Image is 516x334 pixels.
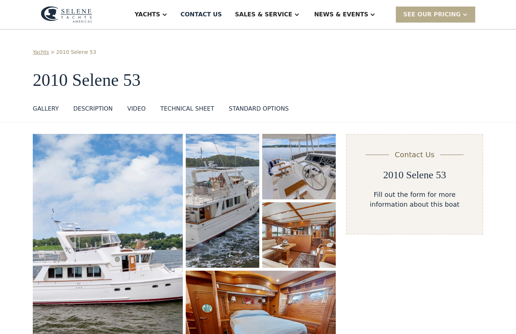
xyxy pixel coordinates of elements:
div: SEE Our Pricing [403,10,461,19]
div: TECHNICAL SHEET [160,104,214,113]
h1: 2010 Selene 53 [33,71,483,90]
a: open lightbox [186,134,259,268]
div: Contact Us [395,149,434,160]
a: TECHNICAL SHEET [160,104,214,116]
a: DESCRIPTION [73,104,113,116]
a: VIDEO [127,104,146,116]
div: Sales & Service [235,10,292,19]
a: GALLERY [33,104,59,116]
h2: 2010 Selene 53 [383,169,446,181]
div: SEE Our Pricing [396,7,475,22]
div: VIDEO [127,104,146,113]
div: Contact US [181,10,222,19]
div: Fill out the form for more information about this boat [358,190,471,209]
div: > [51,48,55,56]
a: Yachts [33,48,49,56]
a: open lightbox [262,202,336,268]
img: logo [41,6,92,23]
form: Email Form [346,134,483,235]
a: STANDARD OPTIONS [229,104,289,116]
div: STANDARD OPTIONS [229,104,289,113]
a: 2010 Selene 53 [56,48,96,56]
div: GALLERY [33,104,59,113]
a: open lightbox [262,134,336,199]
div: DESCRIPTION [73,104,113,113]
div: News & EVENTS [314,10,369,19]
div: Yachts [135,10,160,19]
